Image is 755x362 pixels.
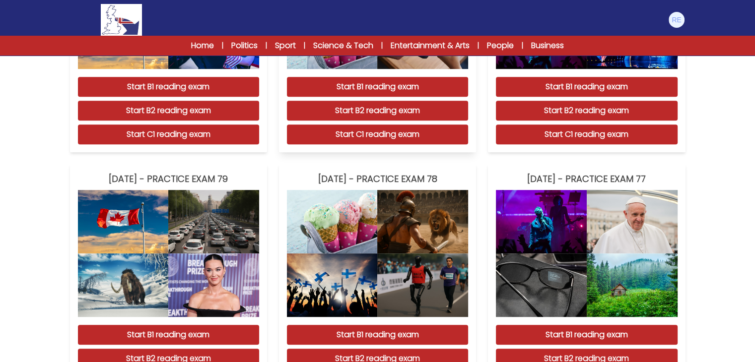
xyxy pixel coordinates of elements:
img: PRACTICE EXAM 79 [78,190,169,253]
a: Home [191,40,214,52]
a: Business [531,40,564,52]
span: | [381,41,383,51]
button: Start B1 reading exam [78,325,259,345]
button: Start B1 reading exam [496,77,677,97]
a: Politics [231,40,258,52]
a: Entertainment & Arts [391,40,470,52]
button: Start B2 reading exam [78,101,259,121]
img: PRACTICE EXAM 77 [587,253,678,317]
img: PRACTICE EXAM 77 [587,190,678,253]
span: | [222,41,223,51]
button: Start B1 reading exam [496,325,677,345]
button: Start B1 reading exam [287,325,468,345]
a: Logo [70,4,173,36]
button: Start C1 reading exam [78,124,259,144]
a: Science & Tech [313,40,373,52]
img: PRACTICE EXAM 79 [168,190,259,253]
span: | [478,41,479,51]
button: Start C1 reading exam [496,124,677,144]
img: PRACTICE EXAM 78 [287,190,378,253]
img: PRACTICE EXAM 79 [168,253,259,317]
h3: [DATE] - PRACTICE EXAM 77 [496,172,677,186]
img: PRACTICE EXAM 79 [78,253,169,317]
span: | [304,41,305,51]
img: PRACTICE EXAM 78 [287,253,378,317]
img: Riccardo Erroi [669,12,685,28]
button: Start B2 reading exam [287,101,468,121]
span: | [522,41,523,51]
h3: [DATE] - PRACTICE EXAM 78 [287,172,468,186]
img: PRACTICE EXAM 78 [377,253,468,317]
span: | [266,41,267,51]
img: PRACTICE EXAM 78 [377,190,468,253]
a: People [487,40,514,52]
button: Start B1 reading exam [287,77,468,97]
button: Start C1 reading exam [287,124,468,144]
img: PRACTICE EXAM 77 [496,190,587,253]
img: PRACTICE EXAM 77 [496,253,587,317]
a: Sport [275,40,296,52]
button: Start B1 reading exam [78,77,259,97]
button: Start B2 reading exam [496,101,677,121]
h3: [DATE] - PRACTICE EXAM 79 [78,172,259,186]
img: Logo [101,4,141,36]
